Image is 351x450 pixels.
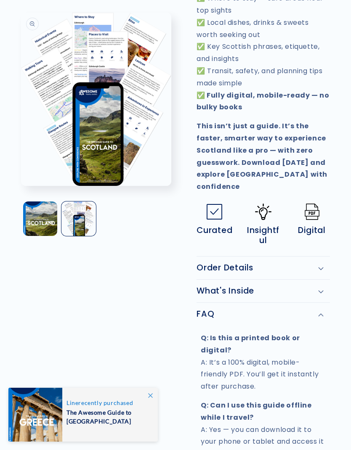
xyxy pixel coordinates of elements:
span: Curated [197,225,232,236]
img: Idea-icon.png [255,204,271,220]
button: Load image 2 in gallery view [61,201,96,236]
span: Line [66,399,78,406]
h2: What's Inside [197,286,254,296]
span: Insightful [245,225,282,246]
h2: Order Details [197,263,253,273]
h2: FAQ [197,309,214,319]
summary: What's Inside [197,280,330,302]
strong: ✅ Fully digital, mobile-ready — no bulky books [197,90,329,112]
strong: Q: Is this a printed book or digital? [201,333,300,355]
media-gallery: Gallery Viewer [21,13,175,238]
span: Digital [298,225,325,236]
strong: This isn’t just a guide. It’s the faster, smarter way to experience Scotland like a pro — with ze... [197,121,327,191]
summary: Order Details [197,257,330,279]
img: Pdf.png [304,204,320,220]
button: Load image 1 in gallery view [23,201,57,236]
strong: Q: Can I use this guide offline while I travel? [201,400,312,422]
span: recently purchased [66,399,149,406]
span: The Awesome Guide to [GEOGRAPHIC_DATA] [66,406,149,426]
summary: FAQ [197,303,330,326]
p: A: It’s a 100% digital, mobile-friendly PDF. You’ll get it instantly after purchase. [201,332,326,393]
